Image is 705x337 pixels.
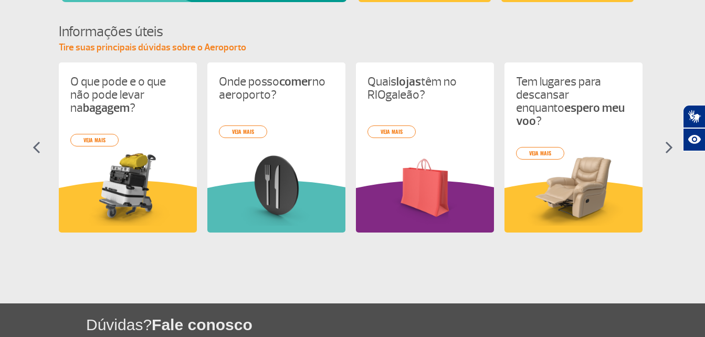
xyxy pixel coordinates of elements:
p: Tem lugares para descansar enquanto ? [516,75,631,128]
strong: lojas [396,74,421,89]
img: seta-esquerda [33,141,40,154]
img: card%20informa%C3%A7%C3%B5es%201.png [70,151,185,226]
div: Plugin de acessibilidade da Hand Talk. [683,105,705,151]
span: Fale conosco [152,316,252,333]
strong: espero meu voo [516,100,625,129]
p: O que pode e o que não pode levar na ? [70,75,185,114]
p: Tire suas principais dúvidas sobre o Aeroporto [59,41,647,54]
img: card%20informa%C3%A7%C3%B5es%206.png [367,151,482,226]
img: roxoInformacoesUteis.svg [356,181,494,233]
a: veja mais [367,125,416,138]
img: card%20informa%C3%A7%C3%B5es%204.png [516,151,631,226]
strong: bagagem [83,100,130,115]
img: card%20informa%C3%A7%C3%B5es%208.png [219,151,334,226]
strong: comer [279,74,312,89]
a: veja mais [70,134,119,146]
h1: Dúvidas? [86,314,705,335]
a: veja mais [516,147,564,160]
img: amareloInformacoesUteis.svg [504,181,643,233]
img: amareloInformacoesUteis.svg [59,181,197,233]
img: verdeInformacoesUteis.svg [207,181,345,233]
button: Abrir recursos assistivos. [683,128,705,151]
a: veja mais [219,125,267,138]
p: Onde posso no aeroporto? [219,75,334,101]
img: seta-direita [665,141,673,154]
p: Quais têm no RIOgaleão? [367,75,482,101]
h4: Informações úteis [59,22,647,41]
button: Abrir tradutor de língua de sinais. [683,105,705,128]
